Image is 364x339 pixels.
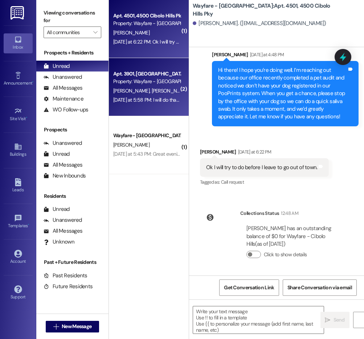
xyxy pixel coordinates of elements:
[4,105,33,124] a: Site Visit •
[4,283,33,303] a: Support
[236,148,271,156] div: [DATE] at 6:22 PM
[4,248,33,267] a: Account
[44,161,82,169] div: All Messages
[113,78,180,85] div: Property: Wayfare - [GEOGRAPHIC_DATA]
[206,164,317,171] div: Ok I will try to do before I leave to go out of town.
[325,317,330,323] i: 
[44,139,82,147] div: Unanswered
[283,279,357,296] button: Share Conversation via email
[4,176,33,196] a: Leads
[287,284,352,291] span: Share Conversation via email
[219,279,279,296] button: Get Conversation Link
[11,6,25,20] img: ResiDesk Logo
[32,79,33,85] span: •
[93,29,97,35] i: 
[279,209,298,217] div: 12:48 AM
[264,251,307,258] label: Click to show details
[212,51,359,61] div: [PERSON_NAME]
[218,66,347,121] div: Hi there! I hope you’re doing well. I’m reaching out because our office recently completed a pet ...
[44,95,83,103] div: Maintenance
[44,150,70,158] div: Unread
[152,87,188,94] span: [PERSON_NAME]
[44,227,82,235] div: All Messages
[44,84,82,92] div: All Messages
[4,33,33,53] a: Inbox
[36,126,109,134] div: Prospects
[44,172,86,180] div: New Inbounds
[193,20,326,27] div: [PERSON_NAME]. ([EMAIL_ADDRESS][DOMAIN_NAME])
[113,12,180,20] div: Apt. 4501, 4500 Cibolo Hills Pky
[47,26,90,38] input: All communities
[113,142,150,148] span: [PERSON_NAME]
[26,115,27,120] span: •
[224,284,274,291] span: Get Conversation Link
[28,222,29,227] span: •
[44,205,70,213] div: Unread
[221,179,244,185] span: Call request
[44,7,101,26] label: Viewing conversations for
[113,29,150,36] span: [PERSON_NAME]
[193,2,338,18] b: Wayfare - [GEOGRAPHIC_DATA]: Apt. 4501, 4500 Cibolo Hills Pky
[113,70,180,78] div: Apt. 3901, [GEOGRAPHIC_DATA]
[44,238,74,246] div: Unknown
[44,283,93,290] div: Future Residents
[44,73,82,81] div: Unanswered
[44,272,87,279] div: Past Residents
[246,225,340,248] div: [PERSON_NAME] has an outstanding balance of $0 for Wayfare - Cibolo Hills (as of [DATE])
[44,216,82,224] div: Unanswered
[113,20,180,27] div: Property: Wayfare - [GEOGRAPHIC_DATA]
[44,62,70,70] div: Unread
[113,97,224,103] div: [DATE] at 5:58 PM: I will do that Trac probably [DATE].
[36,192,109,200] div: Residents
[36,49,109,57] div: Prospects + Residents
[334,316,345,324] span: Send
[44,106,88,114] div: WO Follow-ups
[200,177,329,187] div: Tagged as:
[62,323,91,330] span: New Message
[240,209,279,217] div: Collections Status
[46,321,99,332] button: New Message
[113,87,152,94] span: [PERSON_NAME]
[53,324,59,330] i: 
[248,51,284,58] div: [DATE] at 4:48 PM
[113,132,180,139] div: Wayfare - [GEOGRAPHIC_DATA]
[113,38,255,45] div: [DATE] at 6:22 PM: Ok I will try to do before I leave to go out of town.
[4,140,33,160] a: Buildings
[36,258,109,266] div: Past + Future Residents
[320,312,349,328] button: Send
[4,212,33,232] a: Templates •
[200,148,329,158] div: [PERSON_NAME]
